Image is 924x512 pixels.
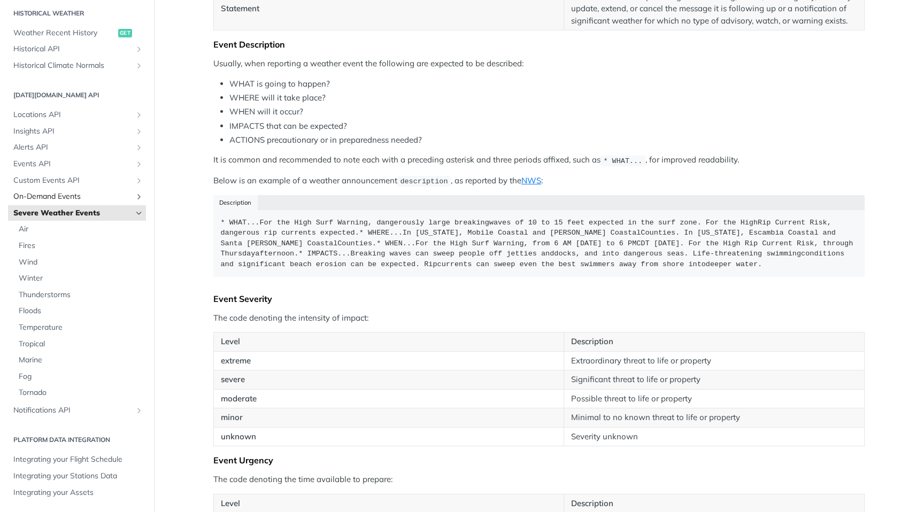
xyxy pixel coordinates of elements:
[19,241,143,251] span: Fires
[13,369,146,385] a: Fog
[229,92,865,104] li: WHERE will it take place?
[564,408,865,428] td: Minimal to no known threat to life or property
[603,157,642,165] span: * WHAT...
[564,389,865,408] td: Possible threat to life or property
[13,221,146,237] a: Air
[8,90,146,100] h2: [DATE][DOMAIN_NAME] API
[135,111,143,119] button: Show subpages for Locations API
[135,192,143,201] button: Show subpages for On-Demand Events
[13,471,143,482] span: Integrating your Stations Data
[213,474,865,486] p: The code denoting the time available to prepare:
[13,191,132,202] span: On-Demand Events
[229,78,865,90] li: WHAT is going to happen?
[135,160,143,168] button: Show subpages for Events API
[8,41,146,57] a: Historical APIShow subpages for Historical API
[135,209,143,218] button: Hide subpages for Severe Weather Events
[213,39,865,50] div: Event Description
[13,208,132,219] span: Severe Weather Events
[8,156,146,172] a: Events APIShow subpages for Events API
[229,106,865,118] li: WHEN will it occur?
[213,154,865,166] p: It is common and recommended to note each with a preceding asterisk and three periods affixed, su...
[213,293,865,304] div: Event Severity
[213,58,865,70] p: Usually, when reporting a weather event the following are expected to be described:
[135,45,143,53] button: Show subpages for Historical API
[13,385,146,401] a: Tornado
[13,320,146,336] a: Temperature
[8,107,146,123] a: Locations APIShow subpages for Locations API
[8,123,146,139] a: Insights APIShow subpages for Insights API
[221,3,259,13] strong: Statement
[13,159,132,169] span: Events API
[229,120,865,133] li: IMPACTS that can be expected?
[8,173,146,189] a: Custom Events APIShow subpages for Custom Events API
[135,143,143,152] button: Show subpages for Alerts API
[19,371,143,382] span: Fog
[564,427,865,446] td: Severity unknown
[13,454,143,465] span: Integrating your Flight Schedule
[135,176,143,185] button: Show subpages for Custom Events API
[118,29,132,37] span: get
[213,175,865,187] p: Below is an example of a weather announcement , as reported by the :
[8,402,146,418] a: Notifications APIShow subpages for Notifications API
[8,9,146,18] h2: Historical Weather
[135,127,143,136] button: Show subpages for Insights API
[13,287,146,303] a: Thunderstorms
[135,61,143,70] button: Show subpages for Historical Climate Normals
[13,270,146,286] a: Winter
[13,126,132,137] span: Insights API
[13,28,115,38] span: Weather Recent History
[13,44,132,55] span: Historical API
[19,339,143,350] span: Tropical
[19,322,143,333] span: Temperature
[19,273,143,284] span: Winter
[19,355,143,366] span: Marine
[13,142,132,153] span: Alerts API
[135,406,143,415] button: Show subpages for Notifications API
[13,487,143,498] span: Integrating your Assets
[13,175,132,186] span: Custom Events API
[13,336,146,352] a: Tropical
[221,218,858,270] div: * WHAT...For the High Surf Warning, dangerously large breakingwaves of 10 to 15 feet expected in ...
[400,177,448,185] span: description
[19,257,143,268] span: Wind
[214,332,564,352] th: Level
[19,224,143,235] span: Air
[564,370,865,390] td: Significant threat to life or property
[221,393,257,404] strong: moderate
[221,412,243,422] strong: minor
[213,312,865,324] p: The code denoting the intensity of impact:
[8,205,146,221] a: Severe Weather EventsHide subpages for Severe Weather Events
[8,139,146,156] a: Alerts APIShow subpages for Alerts API
[229,134,865,146] li: ACTIONS precautionary or in preparedness needed?
[13,405,132,416] span: Notifications API
[221,431,256,441] strong: unknown
[19,387,143,398] span: Tornado
[8,58,146,74] a: Historical Climate NormalsShow subpages for Historical Climate Normals
[213,455,865,466] div: Event Urgency
[8,435,146,445] h2: Platform DATA integration
[8,25,146,41] a: Weather Recent Historyget
[13,303,146,319] a: Floods
[564,332,865,352] th: Description
[13,352,146,368] a: Marine
[13,254,146,270] a: Wind
[19,290,143,300] span: Thunderstorms
[13,238,146,254] a: Fires
[521,175,541,185] a: NWS
[564,351,865,370] td: Extraordinary threat to life or property
[221,355,251,366] strong: extreme
[8,189,146,205] a: On-Demand EventsShow subpages for On-Demand Events
[13,110,132,120] span: Locations API
[221,374,245,384] strong: severe
[13,60,132,71] span: Historical Climate Normals
[8,485,146,501] a: Integrating your Assets
[8,452,146,468] a: Integrating your Flight Schedule
[8,468,146,484] a: Integrating your Stations Data
[19,306,143,316] span: Floods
